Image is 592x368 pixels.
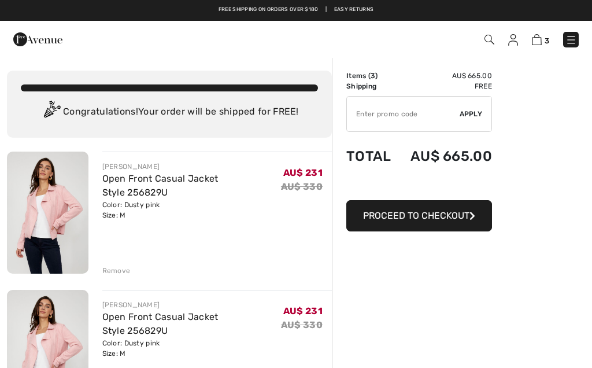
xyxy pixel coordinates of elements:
img: Shopping Bag [532,34,542,45]
div: [PERSON_NAME] [102,161,281,172]
div: Color: Dusty pink Size: M [102,200,281,220]
a: Free shipping on orders over $180 [219,6,319,14]
img: Menu [565,34,577,46]
span: Apply [460,109,483,119]
span: Proceed to Checkout [363,210,469,221]
img: Open Front Casual Jacket Style 256829U [7,152,88,274]
td: Free [398,81,492,91]
td: Total [346,137,398,176]
td: Items ( ) [346,71,398,81]
div: [PERSON_NAME] [102,300,281,310]
td: AU$ 665.00 [398,71,492,81]
img: My Info [508,34,518,46]
img: Search [484,35,494,45]
a: Open Front Casual Jacket Style 256829U [102,311,219,336]
div: Remove [102,266,131,276]
a: 3 [532,32,549,46]
div: Congratulations! Your order will be shipped for FREE! [21,101,318,124]
span: 3 [545,36,549,45]
a: 1ère Avenue [13,33,62,44]
input: Promo code [347,97,460,131]
div: Color: Dusty pink Size: M [102,338,281,359]
s: AU$ 330 [281,319,323,330]
span: AU$ 231 [283,167,323,178]
a: Easy Returns [334,6,374,14]
span: 3 [371,72,375,80]
img: 1ère Avenue [13,28,62,51]
span: | [325,6,327,14]
button: Proceed to Checkout [346,200,492,231]
iframe: PayPal [346,176,492,196]
td: AU$ 665.00 [398,137,492,176]
td: Shipping [346,81,398,91]
span: AU$ 231 [283,306,323,317]
a: Open Front Casual Jacket Style 256829U [102,173,219,198]
s: AU$ 330 [281,181,323,192]
img: Congratulation2.svg [40,101,63,124]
